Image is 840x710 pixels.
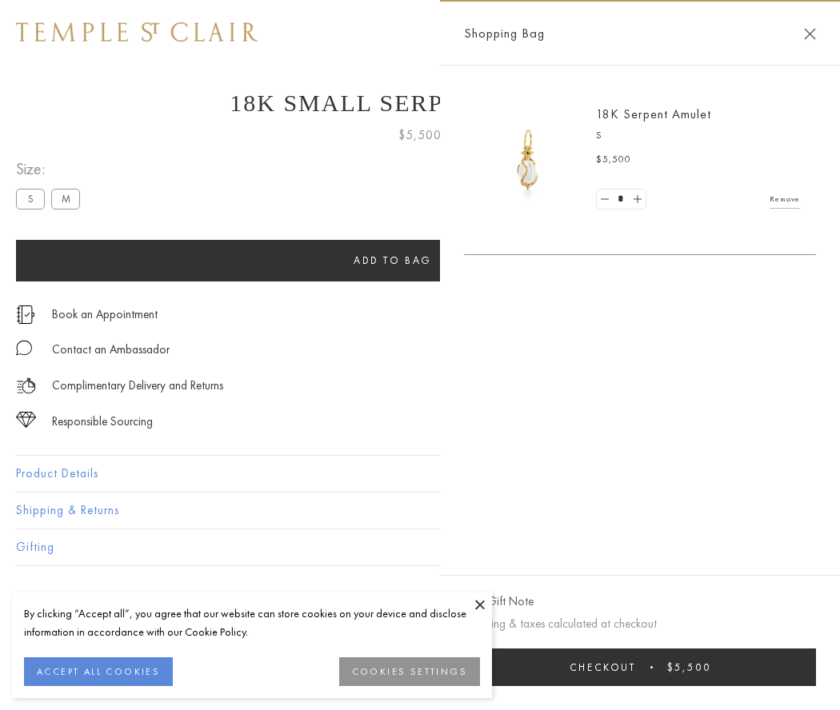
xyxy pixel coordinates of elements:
button: ACCEPT ALL COOKIES [24,657,173,686]
a: Set quantity to 2 [629,189,645,209]
img: Temple St. Clair [16,22,258,42]
span: $5,500 [596,152,631,168]
a: Book an Appointment [52,305,158,323]
img: icon_sourcing.svg [16,412,36,428]
img: MessageIcon-01_2.svg [16,340,32,356]
button: Close Shopping Bag [804,28,816,40]
span: Size: [16,156,86,182]
button: Shipping & Returns [16,493,824,529]
button: Product Details [16,456,824,492]
label: M [51,189,80,209]
span: $5,500 [398,125,442,146]
button: Add Gift Note [464,592,534,612]
button: COOKIES SETTINGS [339,657,480,686]
span: $5,500 [667,660,711,674]
img: icon_delivery.svg [16,376,36,396]
div: Responsible Sourcing [52,412,153,432]
button: Gifting [16,529,824,565]
span: Checkout [570,660,636,674]
p: Complimentary Delivery and Returns [52,376,223,396]
a: Remove [770,190,800,208]
span: Shopping Bag [464,23,545,44]
button: Checkout $5,500 [464,648,816,686]
a: Set quantity to 0 [597,189,613,209]
label: S [16,189,45,209]
div: Contact an Ambassador [52,340,170,360]
p: Shipping & taxes calculated at checkout [464,614,816,634]
h1: 18K Small Serpent Amulet [16,90,824,117]
img: icon_appointment.svg [16,305,35,324]
button: Add to bag [16,240,770,281]
a: 18K Serpent Amulet [596,106,711,122]
span: Add to bag [354,253,432,267]
img: P51836-E11SERPPV [480,112,576,208]
p: S [596,128,800,144]
div: By clicking “Accept all”, you agree that our website can store cookies on your device and disclos... [24,604,480,641]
